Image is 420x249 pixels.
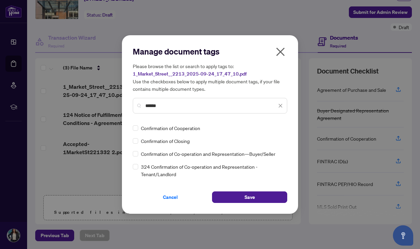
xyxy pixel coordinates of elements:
span: Save [245,192,255,203]
span: Cancel [163,192,178,203]
button: Cancel [133,191,208,203]
h5: Please browse the list or search to apply tags to: Use the checkboxes below to apply multiple doc... [133,62,287,92]
h2: Manage document tags [133,46,287,57]
span: Confirmation of Closing [141,137,190,145]
span: close [275,46,286,57]
button: Save [212,191,287,203]
span: 324 Confirmation of Co-operation and Representation - Tenant/Landlord [141,163,283,178]
button: Open asap [393,225,413,246]
span: Confirmation of Co-operation and Representation—Buyer/Seller [141,150,275,158]
span: 1_Market_Street__2213_2025-09-24_17_47_10.pdf [133,71,247,77]
span: Confirmation of Cooperation [141,124,200,132]
span: close [278,103,283,108]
